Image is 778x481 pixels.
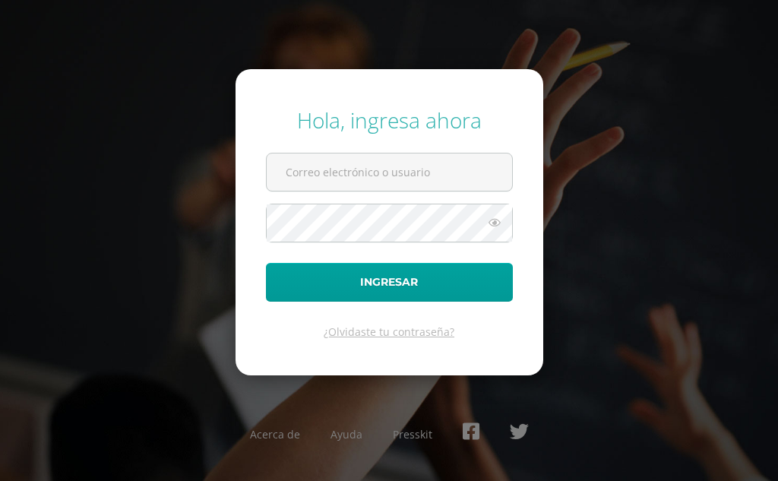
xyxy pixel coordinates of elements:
[267,153,512,191] input: Correo electrónico o usuario
[330,427,362,441] a: Ayuda
[250,427,300,441] a: Acerca de
[266,106,513,134] div: Hola, ingresa ahora
[393,427,432,441] a: Presskit
[266,263,513,302] button: Ingresar
[324,324,454,339] a: ¿Olvidaste tu contraseña?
